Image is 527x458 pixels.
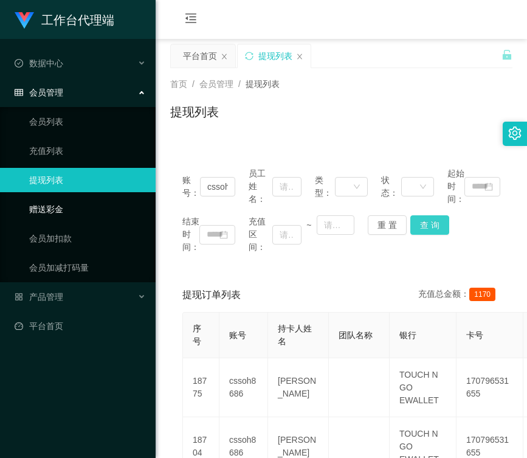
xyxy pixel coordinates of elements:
i: 图标: close [296,53,303,60]
div: 提现列表 [258,44,292,68]
span: 会员管理 [15,88,63,97]
span: 会员管理 [199,79,233,89]
i: 图标: menu-fold [170,1,212,40]
a: 图标: dashboard平台首页 [15,314,146,338]
span: 1170 [469,288,495,301]
div: 充值总金额： [418,288,500,302]
input: 请输入最小值为 [272,225,301,245]
a: 会员加扣款 [29,226,146,251]
span: 卡号 [466,330,483,340]
span: 产品管理 [15,292,63,302]
td: TOUCH N GO EWALLET [390,358,456,417]
span: 类型： [315,174,335,200]
td: 170796531655 [456,358,523,417]
a: 工作台代理端 [15,15,114,24]
i: 图标: table [15,88,23,97]
span: 充值区间： [249,215,272,254]
a: 赠送彩金 [29,197,146,221]
input: 请输入最大值为 [317,215,355,235]
span: 员工姓名： [249,167,272,206]
span: 团队名称 [339,330,373,340]
span: / [238,79,241,89]
span: 结束时间： [182,215,199,254]
a: 提现列表 [29,168,146,192]
span: 银行 [399,330,416,340]
div: 平台首页 [183,44,217,68]
span: 数据中心 [15,58,63,68]
button: 查 询 [410,215,449,235]
i: 图标: check-circle-o [15,59,23,68]
span: 序号 [193,324,201,346]
i: 图标: calendar [484,182,493,191]
img: logo.9652507e.png [15,12,34,29]
i: 图标: sync [245,52,253,60]
i: 图标: close [221,53,228,60]
i: 图标: appstore-o [15,293,23,301]
a: 会员加减打码量 [29,255,146,280]
span: 起始时间： [447,167,464,206]
h1: 提现列表 [170,103,219,121]
td: 18775 [183,358,219,417]
span: ~ [301,219,316,232]
i: 图标: calendar [219,231,228,239]
button: 重 置 [368,215,407,235]
span: 提现列表 [246,79,280,89]
a: 充值列表 [29,139,146,163]
i: 图标: down [419,183,427,192]
span: / [192,79,195,89]
input: 请输入 [272,177,301,196]
h1: 工作台代理端 [41,1,114,40]
span: 持卡人姓名 [278,324,312,346]
span: 账号： [182,174,200,200]
td: [PERSON_NAME] [268,358,329,417]
span: 首页 [170,79,187,89]
i: 图标: setting [508,127,522,140]
i: 图标: unlock [501,49,512,60]
span: 状态： [381,174,401,200]
input: 请输入 [200,177,235,196]
a: 会员列表 [29,109,146,134]
span: 提现订单列表 [182,288,241,302]
span: 账号 [229,330,246,340]
td: cssoh8686 [219,358,268,417]
i: 图标: down [353,183,360,192]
